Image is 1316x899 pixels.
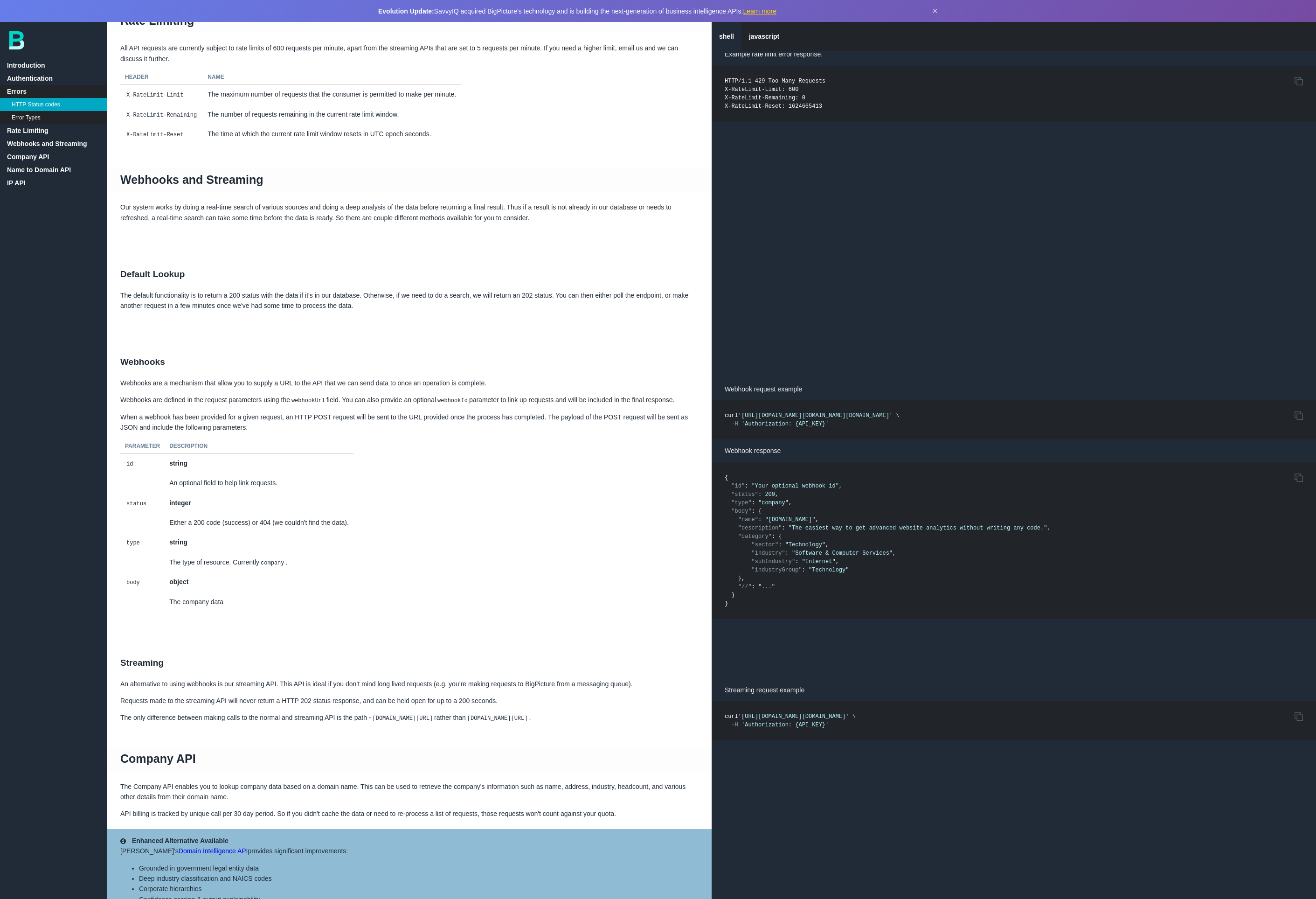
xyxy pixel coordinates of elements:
[712,439,1316,462] p: Webhook response
[165,552,353,572] td: The type of resource. Currently .
[738,584,752,590] span: "//"
[107,43,712,64] p: All API requests are currently subject to rate limits of 600 requests per minute, apart from the ...
[466,714,529,723] code: [DOMAIN_NAME][URL]
[778,542,782,548] span: :
[731,421,738,427] span: -H
[785,550,789,557] span: :
[836,558,839,565] span: ,
[752,500,755,506] span: :
[802,558,836,565] span: "Internet"
[165,439,353,453] th: Description
[738,516,758,523] span: "name"
[125,460,134,469] code: id
[738,412,893,419] span: '[URL][DOMAIN_NAME][DOMAIN_NAME][DOMAIN_NAME]'
[725,600,728,607] span: }
[802,567,805,573] span: :
[725,474,728,481] span: {
[120,70,203,84] th: Header
[743,7,776,15] a: Learn more
[752,542,779,548] span: "sector"
[896,412,899,419] span: \
[712,43,1316,65] p: Example rate limit error response.
[290,396,326,405] code: webhookUrl
[825,542,829,548] span: ,
[203,70,461,84] th: Name
[725,412,899,427] code: curl
[752,508,755,515] span: :
[852,713,856,720] span: \
[169,499,191,507] strong: integer
[120,439,165,453] th: Parameter
[107,378,712,388] p: Webhooks are a mechanism that allow you to supply a URL to the API that we can send data to once ...
[107,167,712,192] h1: Webhooks and Streaming
[165,592,353,612] td: The company data
[107,679,712,689] p: An alternative to using webhooks is our streaming API. This API is ideal if you don’t mind long l...
[169,538,187,546] strong: string
[792,550,893,557] span: "Software & Computer Services"
[795,558,798,565] span: :
[125,91,185,100] code: X-RateLimit-Limit
[745,483,748,489] span: :
[107,647,712,679] h2: Streaming
[169,578,188,585] strong: object
[107,258,712,290] h2: Default Lookup
[738,713,849,720] span: '[URL][DOMAIN_NAME][DOMAIN_NAME]'
[1047,525,1050,531] span: ,
[725,78,825,110] code: HTTP/1.1 429 Too Many Requests X-RateLimit-Limit: 600 X-RateLimit-Remaining: 0 X-RateLimit-Reset:...
[778,533,782,540] span: {
[139,884,699,894] li: Corporate hierarchies
[436,396,469,405] code: webhookId
[725,713,856,728] code: curl
[139,863,699,873] li: Grounded in government legal entity data
[932,6,938,16] button: Dismiss announcement
[782,525,785,531] span: :
[752,567,802,573] span: "industryGroup"
[809,567,849,573] span: "Technology"
[731,592,734,599] span: }
[741,421,829,427] span: 'Authorization: {API_KEY}'
[765,491,775,498] span: 200
[125,538,141,548] code: type
[712,378,1316,400] p: Webhook request example
[107,412,712,433] p: When a webhook has been provided for a given request, an HTTP POST request will be sent to the UR...
[125,499,148,509] code: status
[738,575,745,582] span: },
[731,500,751,506] span: "type"
[731,491,758,498] span: "status"
[712,679,1316,701] p: Streaming request example
[839,483,842,489] span: ,
[758,516,762,523] span: :
[775,491,778,498] span: ,
[203,124,461,144] td: The time at which the current rate limit window resets in UTC epoch seconds.
[107,290,712,311] p: The default functionality is to return a 200 status with the data if it's in our database. Otherw...
[165,473,353,493] td: An optional field to help link requests.
[731,722,738,728] span: -H
[789,500,792,506] span: ,
[203,105,461,124] td: The number of requests remaining in the current rate limit window.
[712,22,741,51] a: shell
[752,483,839,489] span: "Your optional webhook id"
[107,202,712,223] p: Our system works by doing a real-time search of various sources and doing a deep analysis of the ...
[169,460,187,467] strong: string
[107,346,712,378] h2: Webhooks
[203,84,461,105] td: The maximum number of requests that the consumer is permitted to make per minute.
[815,516,818,523] span: ,
[139,873,699,884] li: Deep industry classification and NAICS codes
[785,542,825,548] span: "Technology"
[758,491,762,498] span: :
[107,395,712,405] p: Webhooks are defined in the request parameters using the field. You can also provide an optional ...
[107,808,712,819] p: API billing is tracked by unique call per 30 day period. So if you didn't cache the data or need ...
[371,714,434,723] code: [DOMAIN_NAME][URL]
[107,781,712,802] p: The Company API enables you to lookup company data based on a domain name. This can be used to re...
[758,584,775,590] span: "..."
[107,746,712,772] h1: Company API
[758,500,789,506] span: "company"
[259,558,285,568] code: company
[107,712,712,723] p: The only difference between making calls to the normal and streaming API is the path - rather than .
[752,584,755,590] span: :
[107,696,712,706] p: Requests made to the streaming API will never return a HTTP 202 status response, and can be held ...
[125,578,141,587] code: body
[132,837,229,844] strong: Enhanced Alternative Available
[772,533,775,540] span: :
[738,525,782,531] span: "description"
